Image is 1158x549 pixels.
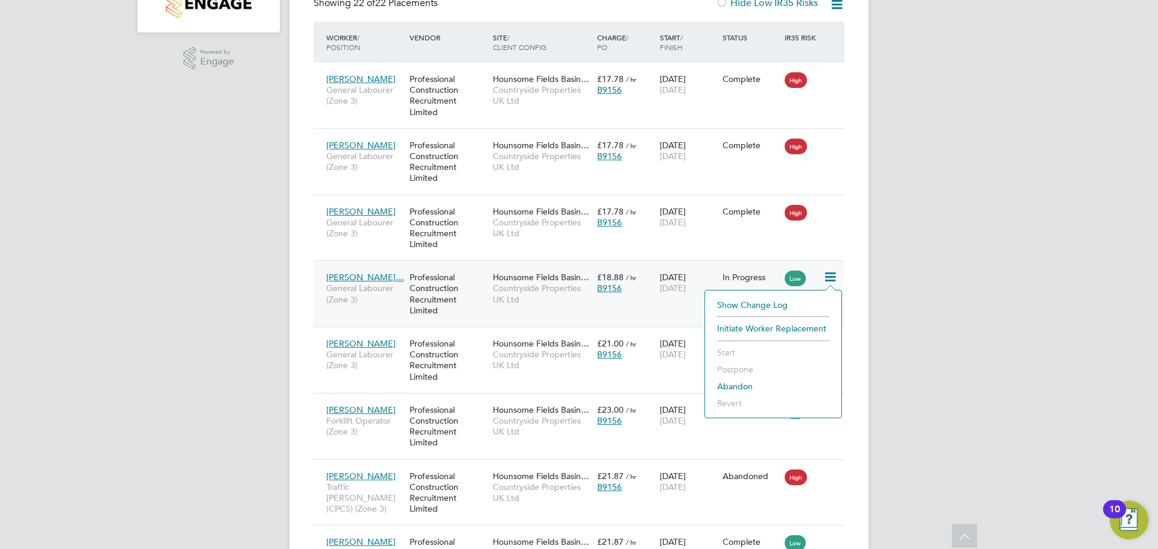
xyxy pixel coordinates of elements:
[323,27,407,58] div: Worker
[493,415,591,437] span: Countryside Properties UK Ltd
[657,266,720,300] div: [DATE]
[323,331,844,342] a: [PERSON_NAME]General Labourer (Zone 3)Professional Construction Recruitment LimitedHounsome Field...
[493,33,546,52] span: / Client Config
[493,74,589,84] span: Hounsome Fields Basin…
[200,57,234,67] span: Engage
[493,338,589,349] span: Hounsome Fields Basin…
[323,199,844,210] a: [PERSON_NAME]General Labourer (Zone 3)Professional Construction Recruitment LimitedHounsome Field...
[326,140,396,151] span: [PERSON_NAME]
[626,75,636,84] span: / hr
[626,472,636,481] span: / hr
[493,217,591,239] span: Countryside Properties UK Ltd
[407,332,490,388] div: Professional Construction Recruitment Limited
[326,272,404,283] span: [PERSON_NAME]…
[597,206,624,217] span: £17.78
[323,67,844,77] a: [PERSON_NAME]General Labourer (Zone 3)Professional Construction Recruitment LimitedHounsome Field...
[785,403,806,419] span: Low
[407,266,490,322] div: Professional Construction Recruitment Limited
[493,349,591,371] span: Countryside Properties UK Ltd
[657,134,720,168] div: [DATE]
[660,349,686,360] span: [DATE]
[407,465,490,521] div: Professional Construction Recruitment Limited
[407,27,490,48] div: Vendor
[407,398,490,454] div: Professional Construction Recruitment Limited
[657,67,720,101] div: [DATE]
[660,33,683,52] span: / Finish
[597,415,622,426] span: B9156
[660,217,686,228] span: [DATE]
[597,536,624,547] span: £21.87
[323,464,844,474] a: [PERSON_NAME]Traffic [PERSON_NAME] (CPCS) (Zone 3)Professional Construction Recruitment LimitedHo...
[626,538,636,547] span: / hr
[626,273,636,282] span: / hr
[785,271,806,286] span: Low
[597,283,622,293] span: B9156
[626,406,636,415] span: / hr
[493,140,589,151] span: Hounsome Fields Basin…
[597,84,622,95] span: B9156
[657,465,720,498] div: [DATE]
[597,151,622,162] span: B9156
[597,471,624,482] span: £21.87
[626,141,636,150] span: / hr
[407,200,490,256] div: Professional Construction Recruitment Limited
[326,404,396,415] span: [PERSON_NAME]
[326,74,396,84] span: [PERSON_NAME]
[323,398,844,408] a: [PERSON_NAME]Forklift Operator (Zone 3)Professional Construction Recruitment LimitedHounsome Fiel...
[657,332,720,366] div: [DATE]
[326,151,403,172] span: General Labourer (Zone 3)
[323,530,844,540] a: [PERSON_NAME]Traffic [PERSON_NAME] (CPCS) (Zone 3)Professional Construction Recruitment LimitedHo...
[407,67,490,124] div: Professional Construction Recruitment Limited
[326,33,360,52] span: / Position
[660,283,686,293] span: [DATE]
[660,482,686,492] span: [DATE]
[1109,509,1120,525] div: 10
[626,339,636,348] span: / hr
[660,415,686,426] span: [DATE]
[493,206,589,217] span: Hounsome Fields Basin…
[723,140,779,151] div: Complete
[493,482,591,503] span: Countryside Properties UK Ltd
[723,536,779,547] div: Complete
[720,27,782,48] div: Status
[711,344,835,361] li: Start
[657,200,720,234] div: [DATE]
[326,206,396,217] span: [PERSON_NAME]
[660,84,686,95] span: [DATE]
[723,272,779,283] div: In Progress
[782,27,823,48] div: IR35 Risk
[723,74,779,84] div: Complete
[493,283,591,304] span: Countryside Properties UK Ltd
[657,398,720,432] div: [DATE]
[493,471,589,482] span: Hounsome Fields Basin…
[493,404,589,415] span: Hounsome Fields Basin…
[490,27,594,58] div: Site
[597,33,628,52] span: / PO
[597,140,624,151] span: £17.78
[785,205,807,221] span: High
[594,27,657,58] div: Charge
[785,139,807,154] span: High
[597,482,622,492] span: B9156
[326,482,403,515] span: Traffic [PERSON_NAME] (CPCS) (Zone 3)
[200,47,234,57] span: Powered by
[326,283,403,304] span: General Labourer (Zone 3)
[597,217,622,228] span: B9156
[785,469,807,485] span: High
[326,415,403,437] span: Forklift Operator (Zone 3)
[326,217,403,239] span: General Labourer (Zone 3)
[493,84,591,106] span: Countryside Properties UK Ltd
[326,349,403,371] span: General Labourer (Zone 3)
[407,134,490,190] div: Professional Construction Recruitment Limited
[660,151,686,162] span: [DATE]
[493,272,589,283] span: Hounsome Fields Basin…
[326,536,396,547] span: [PERSON_NAME]
[326,338,396,349] span: [PERSON_NAME]
[711,361,835,378] li: Postpone
[597,338,624,349] span: £21.00
[183,47,235,70] a: Powered byEngage
[711,296,835,313] li: Show change log
[597,349,622,360] span: B9156
[326,471,396,482] span: [PERSON_NAME]
[326,84,403,106] span: General Labourer (Zone 3)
